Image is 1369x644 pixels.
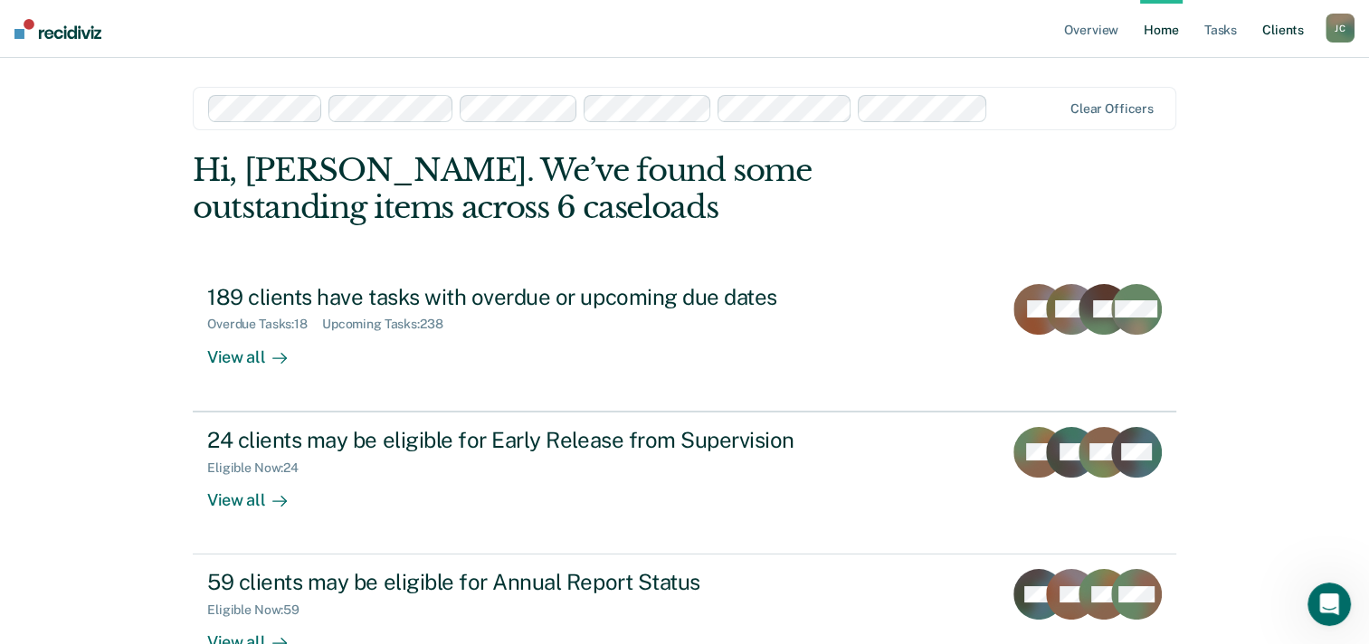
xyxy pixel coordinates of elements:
[193,152,979,226] div: Hi, [PERSON_NAME]. We’ve found some outstanding items across 6 caseloads
[207,569,842,595] div: 59 clients may be eligible for Annual Report Status
[1070,101,1154,117] div: Clear officers
[1307,582,1351,626] iframe: Intercom live chat
[1326,14,1355,43] div: J C
[322,317,458,332] div: Upcoming Tasks : 238
[1326,14,1355,43] button: JC
[207,460,313,476] div: Eligible Now : 24
[207,284,842,310] div: 189 clients have tasks with overdue or upcoming due dates
[207,475,309,510] div: View all
[207,332,309,367] div: View all
[193,270,1176,412] a: 189 clients have tasks with overdue or upcoming due datesOverdue Tasks:18Upcoming Tasks:238View all
[193,412,1176,554] a: 24 clients may be eligible for Early Release from SupervisionEligible Now:24View all
[207,427,842,453] div: 24 clients may be eligible for Early Release from Supervision
[207,602,314,618] div: Eligible Now : 59
[14,19,101,39] img: Recidiviz
[207,317,322,332] div: Overdue Tasks : 18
